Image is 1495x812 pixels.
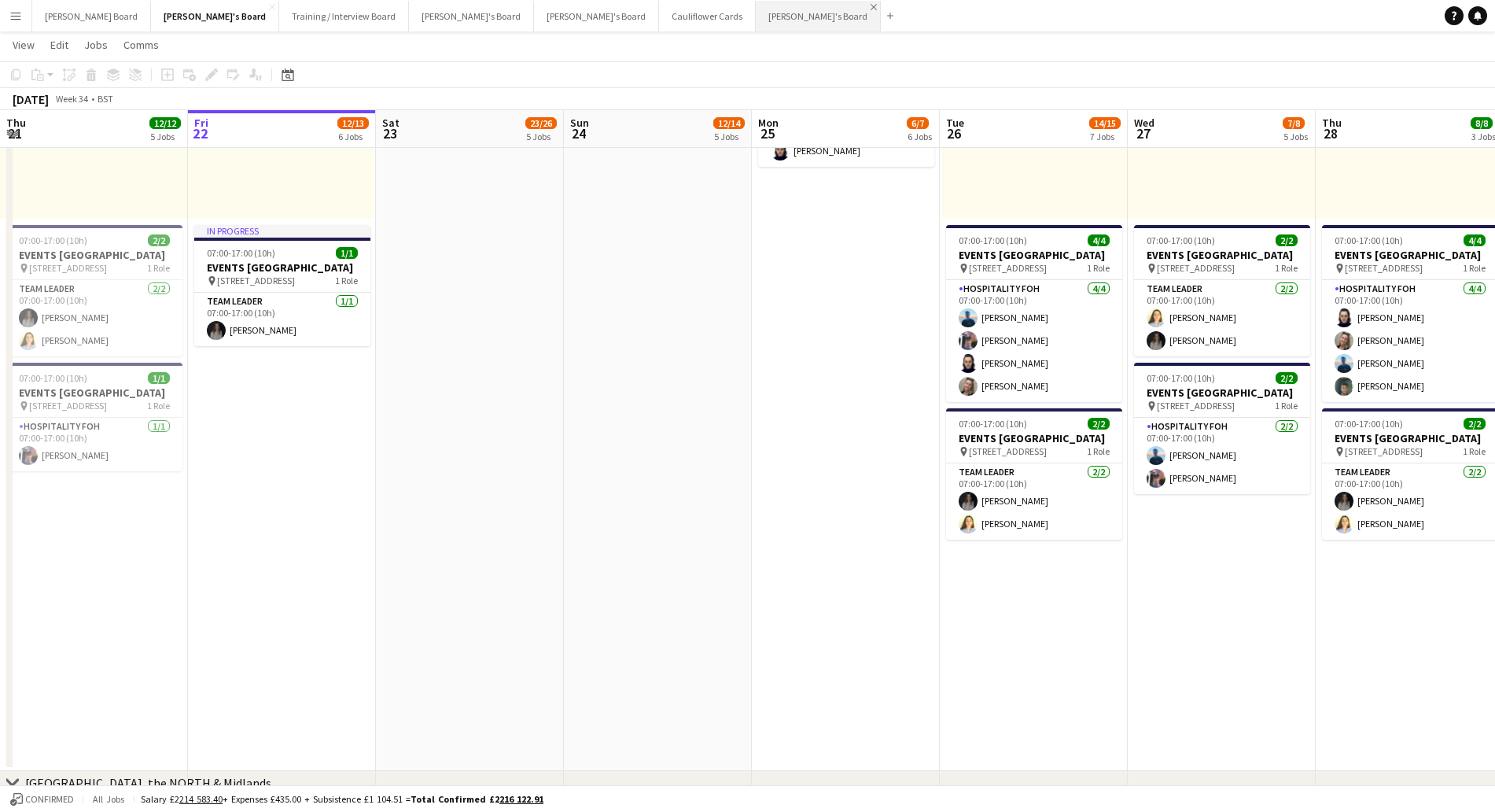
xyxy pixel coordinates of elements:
span: 07:00-17:00 (10h) [959,418,1027,430]
span: 07:00-17:00 (10h) [19,372,87,384]
span: 23/26 [525,117,557,129]
span: 12/14 [713,117,745,129]
span: 1 Role [147,400,170,412]
span: 24 [568,124,589,142]
app-job-card: 07:00-17:00 (10h)2/2EVENTS [GEOGRAPHIC_DATA] [STREET_ADDRESS]1 RoleTEAM LEADER2/207:00-17:00 (10h... [6,225,182,356]
span: 25 [756,124,779,142]
span: Week 34 [52,93,91,105]
span: 1 Role [1087,445,1110,457]
span: 22 [192,124,208,142]
h3: EVENTS [GEOGRAPHIC_DATA] [6,386,182,400]
div: In progress [194,225,370,238]
span: 1/1 [336,247,358,259]
span: Fri [194,116,208,130]
h3: EVENTS [GEOGRAPHIC_DATA] [6,248,182,262]
span: Thu [1322,116,1342,130]
span: 2/2 [1276,234,1298,246]
app-card-role: TEAM LEADER2/207:00-17:00 (10h)[PERSON_NAME][PERSON_NAME] [946,463,1122,540]
span: 2/2 [1464,418,1486,430]
tcxspan: Call 214 583.40 via 3CX [179,793,223,805]
span: 07:00-17:00 (10h) [1335,234,1403,246]
div: 6 Jobs [338,131,368,142]
span: [STREET_ADDRESS] [1157,262,1235,274]
span: [STREET_ADDRESS] [969,445,1047,457]
h3: EVENTS [GEOGRAPHIC_DATA] [194,260,370,275]
span: Thu [6,116,26,130]
div: 7 Jobs [1090,131,1120,142]
tcxspan: Call 216 122.91 via 3CX [499,793,543,805]
div: 6 Jobs [908,131,932,142]
h3: EVENTS [GEOGRAPHIC_DATA] [946,248,1122,262]
app-job-card: 07:00-17:00 (10h)1/1EVENTS [GEOGRAPHIC_DATA] [STREET_ADDRESS]1 RoleHospitality FOH1/107:00-17:00 ... [6,363,182,471]
span: 12/12 [149,117,181,129]
span: 2/2 [1276,372,1298,384]
div: 5 Jobs [150,131,180,142]
div: 5 Jobs [714,131,744,142]
span: All jobs [90,793,127,805]
span: Edit [50,38,68,52]
span: 07:00-17:00 (10h) [1335,418,1403,430]
span: 1 Role [1275,262,1298,274]
span: 7/8 [1283,117,1305,129]
span: Wed [1134,116,1154,130]
h3: EVENTS [GEOGRAPHIC_DATA] [1134,248,1310,262]
span: 07:00-17:00 (10h) [207,247,275,259]
span: 27 [1132,124,1154,142]
span: 21 [4,124,26,142]
button: [PERSON_NAME]'s Board [409,1,534,31]
span: [STREET_ADDRESS] [1345,445,1423,457]
span: Jobs [84,38,108,52]
span: [STREET_ADDRESS] [1345,262,1423,274]
span: 07:00-17:00 (10h) [959,234,1027,246]
span: 12/13 [337,117,369,129]
h3: EVENTS [GEOGRAPHIC_DATA] [1134,386,1310,400]
button: Training / Interview Board [279,1,409,31]
span: 2/2 [148,234,170,246]
span: Comms [123,38,159,52]
a: View [6,35,41,55]
app-card-role: TEAM LEADER2/207:00-17:00 (10h)[PERSON_NAME][PERSON_NAME] [1134,280,1310,356]
span: 1 Role [1463,445,1486,457]
span: 1/1 [148,372,170,384]
app-card-role: Hospitality FOH4/407:00-17:00 (10h)[PERSON_NAME][PERSON_NAME][PERSON_NAME][PERSON_NAME] [946,280,1122,402]
span: [STREET_ADDRESS] [29,262,107,274]
div: [GEOGRAPHIC_DATA], the NORTH & Midlands [25,775,271,791]
span: 1 Role [1087,262,1110,274]
button: [PERSON_NAME]'s Board [534,1,659,31]
span: 26 [944,124,964,142]
div: BST [98,93,113,105]
span: 14/15 [1089,117,1121,129]
div: 5 Jobs [1283,131,1308,142]
span: Tue [946,116,964,130]
span: Total Confirmed £2 [411,793,543,805]
app-card-role: Hospitality FOH1/107:00-17:00 (10h)[PERSON_NAME] [6,418,182,471]
span: 1 Role [335,275,358,286]
span: 07:00-17:00 (10h) [1147,372,1215,384]
span: 1 Role [1463,262,1486,274]
app-job-card: 07:00-17:00 (10h)2/2EVENTS [GEOGRAPHIC_DATA] [STREET_ADDRESS]1 RoleHospitality FOH2/207:00-17:00 ... [1134,363,1310,494]
span: 8/8 [1471,117,1493,129]
button: Cauliflower Cards [659,1,756,31]
span: View [13,38,35,52]
div: [DATE] [13,91,49,107]
span: [STREET_ADDRESS] [969,262,1047,274]
span: [STREET_ADDRESS] [217,275,295,286]
app-job-card: 07:00-17:00 (10h)2/2EVENTS [GEOGRAPHIC_DATA] [STREET_ADDRESS]1 RoleTEAM LEADER2/207:00-17:00 (10h... [946,408,1122,540]
app-card-role: TEAM LEADER2/207:00-17:00 (10h)[PERSON_NAME][PERSON_NAME] [6,280,182,356]
span: 1 Role [1275,400,1298,412]
span: Sat [382,116,400,130]
span: 28 [1320,124,1342,142]
span: 1 Role [147,262,170,274]
app-job-card: 07:00-17:00 (10h)4/4EVENTS [GEOGRAPHIC_DATA] [STREET_ADDRESS]1 RoleHospitality FOH4/407:00-17:00 ... [946,225,1122,402]
app-card-role: Hospitality FOH2/207:00-17:00 (10h)[PERSON_NAME][PERSON_NAME] [1134,418,1310,494]
span: [STREET_ADDRESS] [1157,400,1235,412]
button: [PERSON_NAME]'s Board [151,1,279,31]
app-job-card: 07:00-17:00 (10h)2/2EVENTS [GEOGRAPHIC_DATA] [STREET_ADDRESS]1 RoleTEAM LEADER2/207:00-17:00 (10h... [1134,225,1310,356]
a: Edit [44,35,75,55]
span: Mon [758,116,779,130]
